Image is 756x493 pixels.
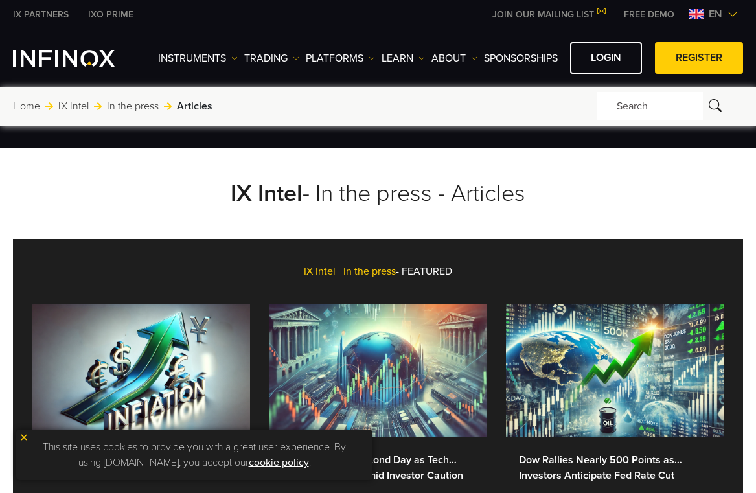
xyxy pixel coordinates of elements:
a: REGISTER [655,42,743,74]
a: TRADING [244,51,299,66]
img: yellow close icon [19,433,29,442]
a: IX Intel [58,98,89,114]
a: IX Intel- In the press - Articles [231,179,525,207]
img: arrow-right [164,102,172,110]
span: FEATURED [402,265,452,278]
a: LOGIN [570,42,642,74]
a: INFINOX [3,8,78,21]
div: Search [597,92,703,120]
a: S&P 500 Gains Second Day as Tech Stocks Rebound Amid Investor Caution [282,452,474,485]
img: arrow-right [45,102,53,110]
a: INFINOX [78,8,143,21]
img: arrow-right [94,102,102,110]
a: Dow Rallies Nearly 500 Points as Investors Anticipate Fed Rate Cut [519,452,711,485]
a: INFINOX Logo [13,50,145,67]
strong: IX Intel [231,179,303,207]
p: This site uses cookies to provide you with a great user experience. By using [DOMAIN_NAME], you a... [23,436,366,474]
span: en [704,6,727,22]
a: SPONSORSHIPS [484,51,558,66]
span: - [396,265,399,278]
span: Articles [177,98,212,114]
a: cookie policy [249,456,309,469]
a: Learn [382,51,425,66]
a: PLATFORMS [306,51,375,66]
a: INFINOX MENU [614,8,684,21]
a: Home [13,98,40,114]
div: IX Intel In the press [32,251,724,292]
a: Instruments [158,51,238,66]
a: In the press [107,98,159,114]
a: JOIN OUR MAILING LIST [483,9,614,20]
a: ABOUT [431,51,477,66]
